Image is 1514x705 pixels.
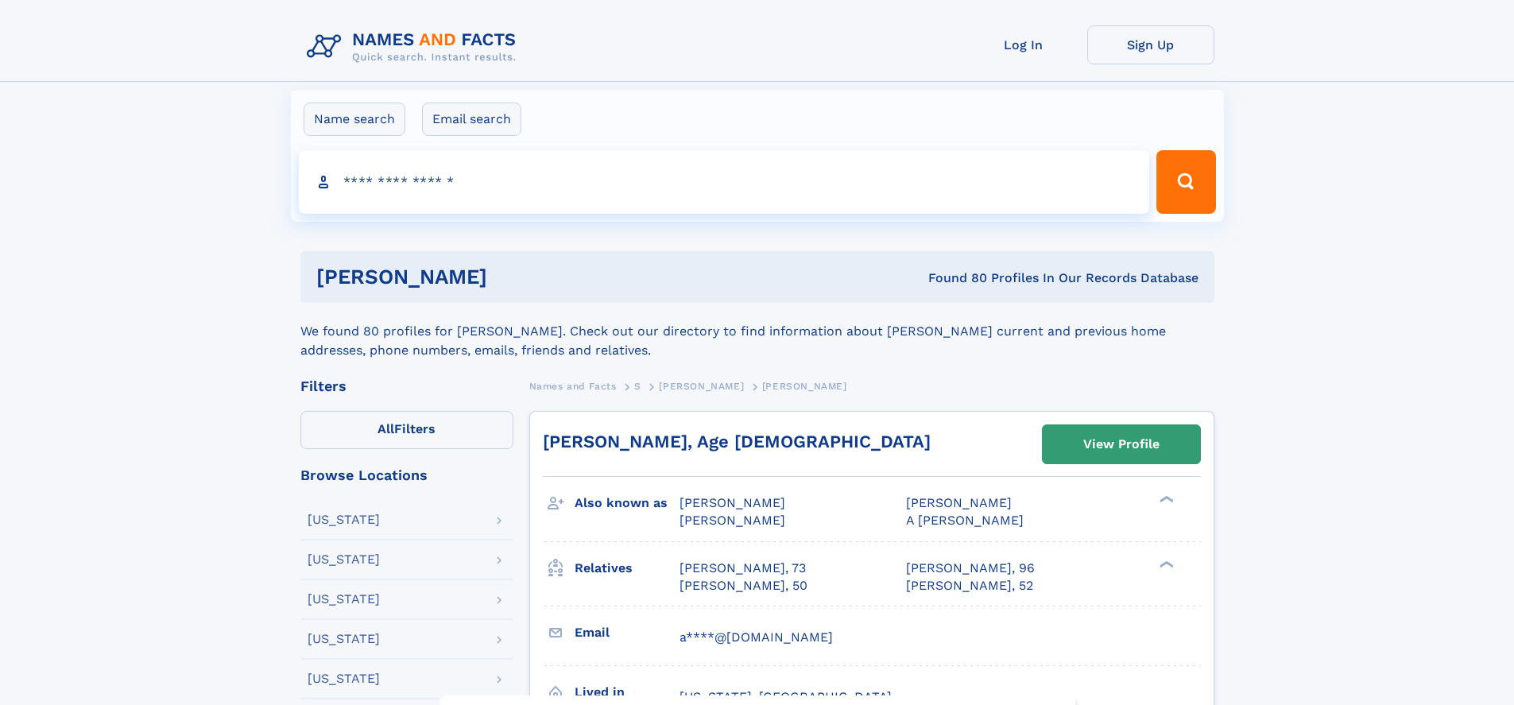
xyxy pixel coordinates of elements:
[680,560,806,577] a: [PERSON_NAME], 73
[707,269,1198,287] div: Found 80 Profiles In Our Records Database
[1043,425,1200,463] a: View Profile
[634,381,641,392] span: S
[378,421,394,436] span: All
[300,379,513,393] div: Filters
[543,432,931,451] a: [PERSON_NAME], Age [DEMOGRAPHIC_DATA]
[300,303,1214,360] div: We found 80 profiles for [PERSON_NAME]. Check out our directory to find information about [PERSON...
[575,490,680,517] h3: Also known as
[308,672,380,685] div: [US_STATE]
[316,267,708,287] h1: [PERSON_NAME]
[300,25,529,68] img: Logo Names and Facts
[1156,150,1215,214] button: Search Button
[1087,25,1214,64] a: Sign Up
[575,619,680,646] h3: Email
[762,381,847,392] span: [PERSON_NAME]
[1083,426,1160,463] div: View Profile
[634,376,641,396] a: S
[960,25,1087,64] a: Log In
[1156,494,1175,505] div: ❯
[906,577,1033,595] a: [PERSON_NAME], 52
[680,689,892,704] span: [US_STATE], [GEOGRAPHIC_DATA]
[529,376,617,396] a: Names and Facts
[575,555,680,582] h3: Relatives
[308,593,380,606] div: [US_STATE]
[906,495,1012,510] span: [PERSON_NAME]
[680,577,807,595] a: [PERSON_NAME], 50
[659,381,744,392] span: [PERSON_NAME]
[680,513,785,528] span: [PERSON_NAME]
[906,560,1035,577] a: [PERSON_NAME], 96
[299,150,1150,214] input: search input
[1156,559,1175,569] div: ❯
[659,376,744,396] a: [PERSON_NAME]
[422,103,521,136] label: Email search
[300,468,513,482] div: Browse Locations
[308,513,380,526] div: [US_STATE]
[304,103,405,136] label: Name search
[906,513,1024,528] span: A [PERSON_NAME]
[308,553,380,566] div: [US_STATE]
[308,633,380,645] div: [US_STATE]
[680,495,785,510] span: [PERSON_NAME]
[300,411,513,449] label: Filters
